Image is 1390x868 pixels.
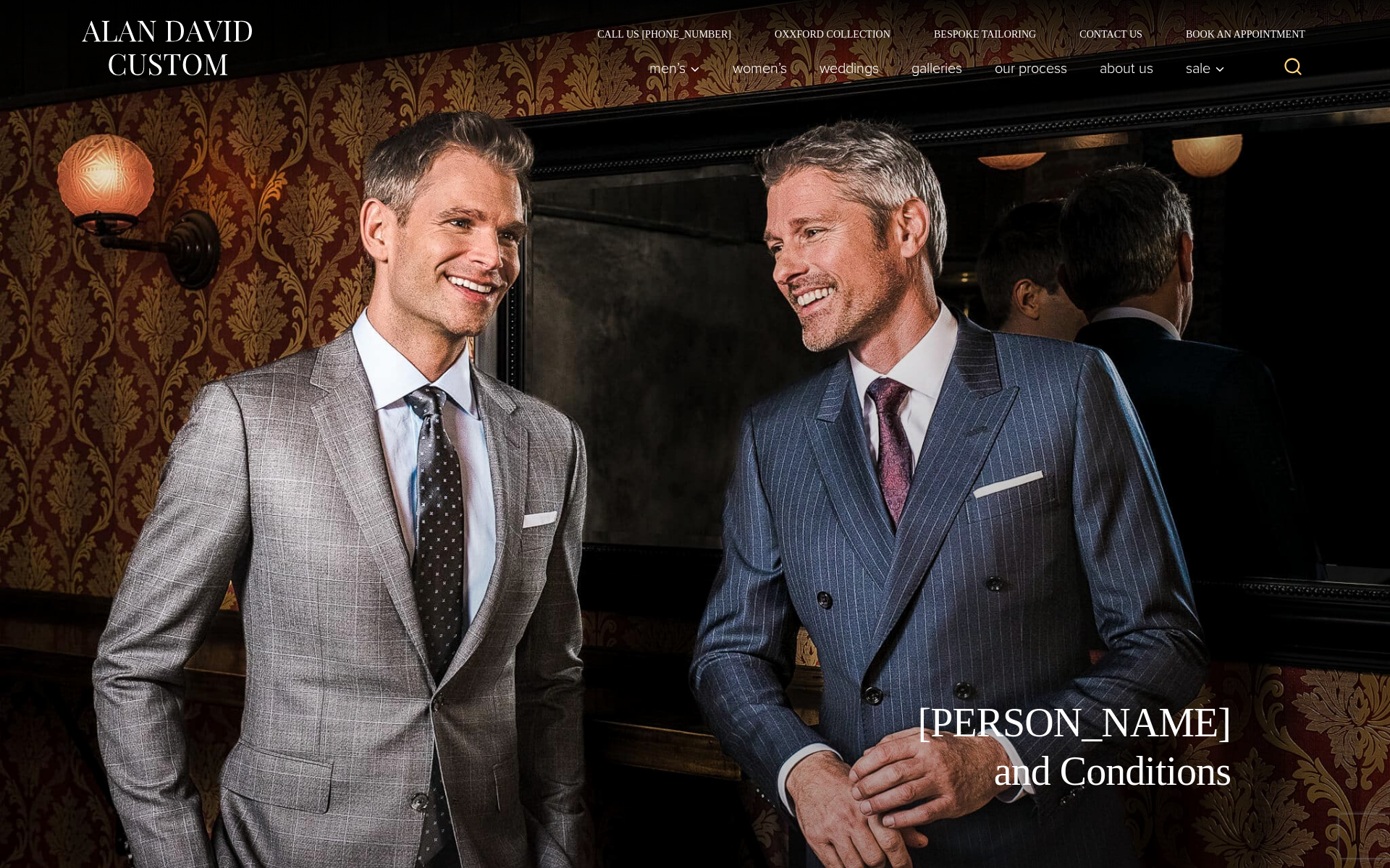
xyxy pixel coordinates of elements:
a: Oxxford Collection [753,29,912,39]
a: Contact Us [1058,29,1164,39]
a: Bespoke Tailoring [912,29,1058,39]
a: Call Us [PHONE_NUMBER] [576,29,753,39]
a: weddings [804,54,896,82]
a: Our Process [979,54,1084,82]
span: Men’s [649,61,700,75]
h1: [PERSON_NAME] and Conditions [905,699,1231,796]
img: Alan David Custom [80,16,253,80]
a: Book an Appointment [1164,29,1310,39]
a: Galleries [896,54,979,82]
button: View Search Form [1276,51,1310,85]
span: Sale [1186,61,1225,75]
nav: Primary Navigation [633,54,1233,82]
nav: Secondary Navigation [576,29,1310,39]
a: Women’s [717,54,804,82]
a: About Us [1084,54,1170,82]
